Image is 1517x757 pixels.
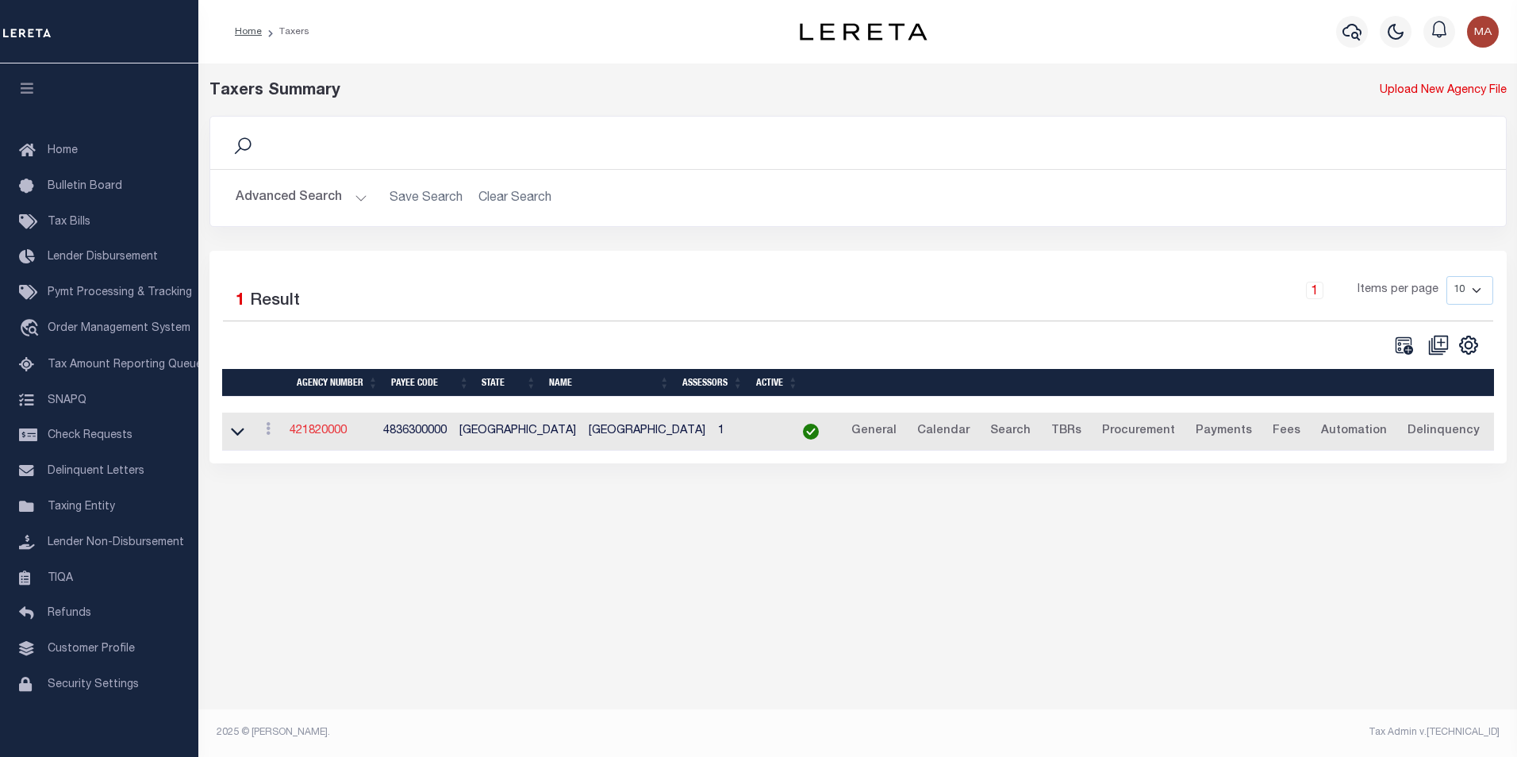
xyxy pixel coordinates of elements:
span: 1 [236,293,245,309]
th: Agency Number: activate to sort column ascending [290,369,385,397]
td: [GEOGRAPHIC_DATA] [453,413,582,452]
a: Procurement [1095,419,1182,444]
a: TBRs [1044,419,1089,444]
th: &nbsp; [805,369,1493,397]
span: Pymt Processing & Tracking [48,287,192,298]
label: Result [250,289,300,314]
a: 421820000 [290,425,347,436]
span: Bulletin Board [48,181,122,192]
a: Fees [1265,419,1308,444]
span: Tax Amount Reporting Queue [48,359,202,371]
th: Payee Code: activate to sort column ascending [385,369,476,397]
a: Home [235,27,262,37]
th: State: activate to sort column ascending [475,369,543,397]
img: check-icon-green.svg [803,424,819,440]
a: Calendar [910,419,977,444]
div: Taxers Summary [209,79,1177,103]
span: Items per page [1358,282,1438,299]
a: Payments [1189,419,1259,444]
i: travel_explore [19,319,44,340]
span: Taxing Entity [48,501,115,513]
img: svg+xml;base64,PHN2ZyB4bWxucz0iaHR0cDovL3d3dy53My5vcmcvMjAwMC9zdmciIHBvaW50ZXItZXZlbnRzPSJub25lIi... [1467,16,1499,48]
th: Assessors: activate to sort column ascending [676,369,750,397]
a: Automation [1314,419,1394,444]
a: General [844,419,904,444]
a: 1 [1306,282,1323,299]
span: Home [48,145,78,156]
span: Customer Profile [48,644,135,655]
div: 2025 © [PERSON_NAME]. [205,725,858,740]
span: Delinquent Letters [48,466,144,477]
span: Check Requests [48,430,132,441]
span: Security Settings [48,679,139,690]
td: 4836300000 [377,413,453,452]
span: Refunds [48,608,91,619]
span: Lender Non-Disbursement [48,537,184,548]
span: TIQA [48,572,73,583]
a: Delinquency [1400,419,1487,444]
button: Advanced Search [236,183,367,213]
li: Taxers [262,25,309,39]
img: logo-dark.svg [800,23,927,40]
a: Upload New Agency File [1380,83,1507,100]
th: Name: activate to sort column ascending [543,369,676,397]
span: Tax Bills [48,217,90,228]
span: SNAPQ [48,394,86,405]
span: Lender Disbursement [48,252,158,263]
td: 1 [712,413,784,452]
div: Tax Admin v.[TECHNICAL_ID] [870,725,1500,740]
td: [GEOGRAPHIC_DATA] [582,413,712,452]
a: Search [983,419,1038,444]
th: Active: activate to sort column ascending [750,369,805,397]
span: Order Management System [48,323,190,334]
